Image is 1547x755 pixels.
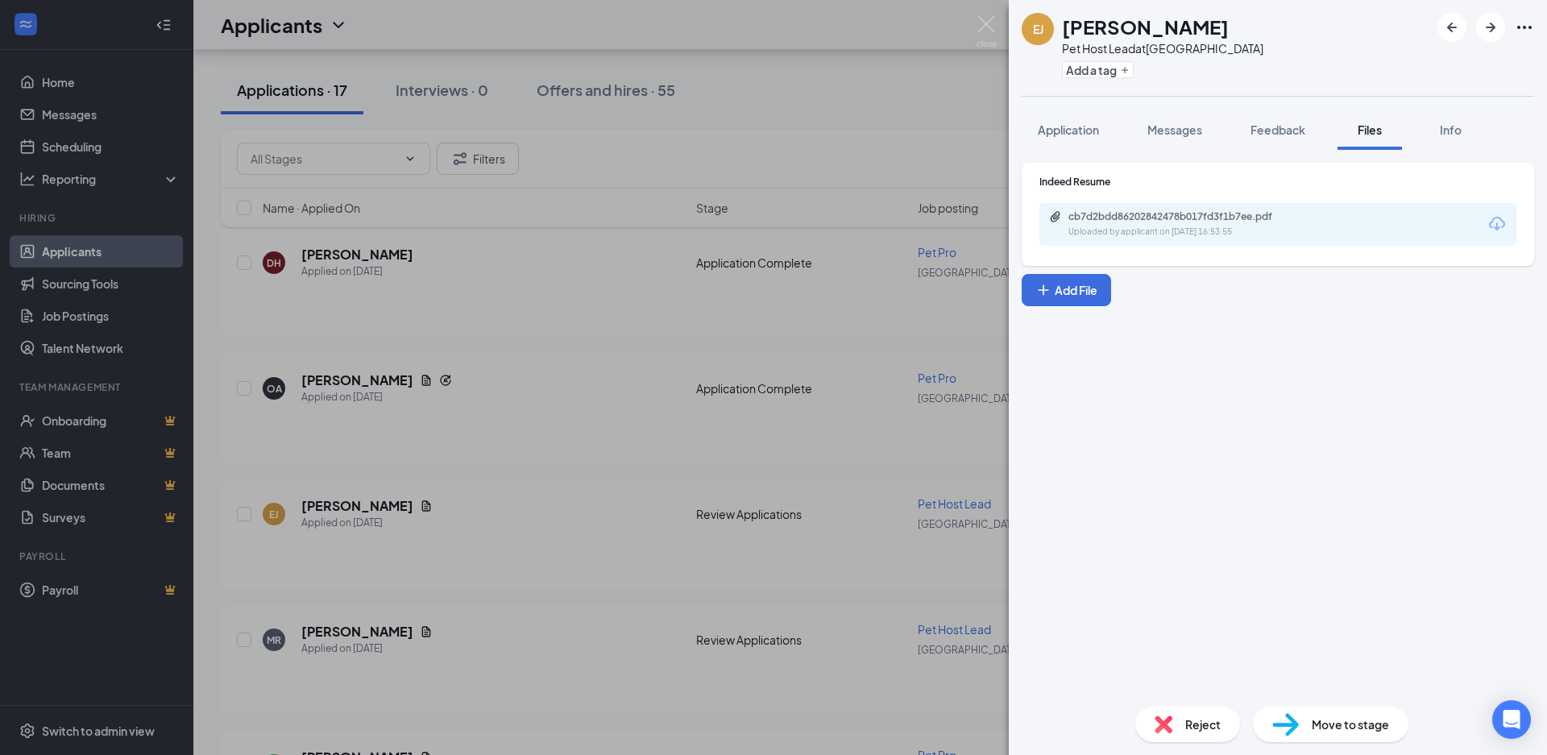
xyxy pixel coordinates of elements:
div: Open Intercom Messenger [1492,700,1531,739]
button: PlusAdd a tag [1062,61,1134,78]
div: Indeed Resume [1039,175,1516,189]
span: Move to stage [1312,716,1389,733]
button: ArrowLeftNew [1437,13,1466,42]
div: Pet Host Lead at [GEOGRAPHIC_DATA] [1062,40,1263,56]
div: cb7d2bdd86202842478b017fd3f1b7ee.pdf [1068,210,1294,223]
span: Messages [1147,122,1202,137]
span: Feedback [1250,122,1305,137]
svg: ArrowRight [1481,18,1500,37]
button: ArrowRight [1476,13,1505,42]
svg: Plus [1035,282,1051,298]
svg: ArrowLeftNew [1442,18,1462,37]
h1: [PERSON_NAME] [1062,13,1229,40]
svg: Ellipses [1515,18,1534,37]
button: Add FilePlus [1022,274,1111,306]
svg: Plus [1120,65,1130,75]
span: Reject [1185,716,1221,733]
span: Files [1358,122,1382,137]
svg: Download [1487,214,1507,234]
svg: Paperclip [1049,210,1062,223]
span: Application [1038,122,1099,137]
a: Paperclipcb7d2bdd86202842478b017fd3f1b7ee.pdfUploaded by applicant on [DATE] 16:53:55 [1049,210,1310,239]
span: Info [1440,122,1462,137]
div: Uploaded by applicant on [DATE] 16:53:55 [1068,226,1310,239]
div: EJ [1033,21,1043,37]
